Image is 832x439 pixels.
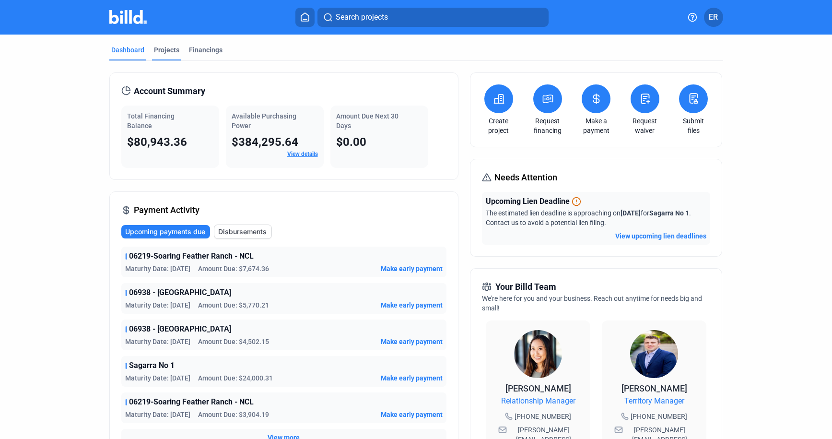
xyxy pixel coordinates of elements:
span: [PERSON_NAME] [621,383,687,393]
span: [DATE] [621,209,641,217]
div: Projects [154,45,179,55]
span: Account Summary [134,84,205,98]
span: Maturity Date: [DATE] [125,264,190,273]
button: Make early payment [381,337,443,346]
span: Relationship Manager [501,395,575,407]
span: Amount Due: $24,000.31 [198,373,273,383]
a: Request financing [531,116,564,135]
span: 06938 - [GEOGRAPHIC_DATA] [129,287,231,298]
button: ER [704,8,723,27]
span: Upcoming payments due [125,227,205,237]
a: View details [287,151,318,157]
span: [PERSON_NAME] [505,383,571,393]
a: Create project [482,116,516,135]
button: Make early payment [381,410,443,419]
button: Make early payment [381,373,443,383]
span: Amount Due: $3,904.19 [198,410,269,419]
span: Disbursements [218,227,267,237]
span: The estimated lien deadline is approaching on for . Contact us to avoid a potential lien filing. [486,209,691,226]
button: Disbursements [214,225,272,239]
span: Your Billd Team [495,280,556,294]
a: Submit files [677,116,710,135]
span: Upcoming Lien Deadline [486,196,570,207]
img: Relationship Manager [514,330,562,378]
span: Amount Due: $4,502.15 [198,337,269,346]
span: $384,295.64 [232,135,298,149]
span: Needs Attention [494,171,557,184]
span: Maturity Date: [DATE] [125,373,190,383]
span: Amount Due Next 30 Days [336,112,398,130]
span: Sagarra No 1 [649,209,689,217]
span: [PHONE_NUMBER] [515,412,571,421]
button: View upcoming lien deadlines [615,231,706,241]
span: $0.00 [336,135,366,149]
span: Payment Activity [134,203,199,217]
span: 06938 - [GEOGRAPHIC_DATA] [129,323,231,335]
div: Financings [189,45,223,55]
span: Maturity Date: [DATE] [125,300,190,310]
span: ER [709,12,718,23]
a: Make a payment [579,116,613,135]
a: Request waiver [628,116,662,135]
div: Dashboard [111,45,144,55]
button: Make early payment [381,300,443,310]
img: Territory Manager [630,330,678,378]
button: Make early payment [381,264,443,273]
span: $80,943.36 [127,135,187,149]
button: Search projects [317,8,549,27]
span: Maturity Date: [DATE] [125,410,190,419]
span: 06219-Soaring Feather Ranch - NCL [129,396,254,408]
span: Sagarra No 1 [129,360,175,371]
span: We're here for you and your business. Reach out anytime for needs big and small! [482,295,702,312]
span: Search projects [336,12,388,23]
span: Maturity Date: [DATE] [125,337,190,346]
span: Territory Manager [624,395,684,407]
span: Available Purchasing Power [232,112,296,130]
span: [PHONE_NUMBER] [631,412,687,421]
span: 06219-Soaring Feather Ranch - NCL [129,250,254,262]
span: Amount Due: $5,770.21 [198,300,269,310]
span: Total Financing Balance [127,112,175,130]
img: Billd Company Logo [109,10,147,24]
button: Upcoming payments due [121,225,210,238]
span: Amount Due: $7,674.36 [198,264,269,273]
